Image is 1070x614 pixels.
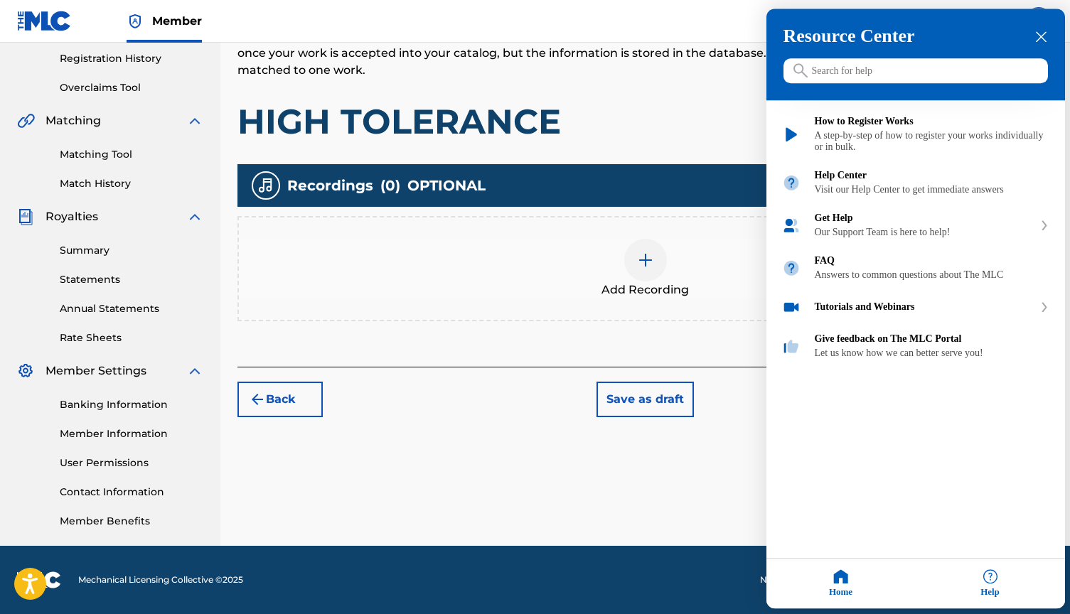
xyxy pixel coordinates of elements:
[815,227,1034,239] div: Our Support Team is here to help!
[766,101,1065,368] div: Resource center home modules
[766,559,916,609] div: Home
[783,59,1048,84] input: Search for help
[766,290,1065,325] div: Tutorials and Webinars
[793,64,808,78] svg: icon
[766,101,1065,368] div: entering resource center home
[783,26,1048,48] h3: Resource Center
[766,162,1065,205] div: Help Center
[815,334,1049,345] div: Give feedback on The MLC Portal
[815,131,1049,153] div: A step-by-step of how to register your works individually or in bulk.
[766,247,1065,290] div: FAQ
[815,185,1049,196] div: Visit our Help Center to get immediate answers
[782,217,801,235] img: module icon
[1040,221,1049,231] svg: expand
[1034,31,1048,44] div: close resource center
[815,256,1049,267] div: FAQ
[815,117,1049,128] div: How to Register Works
[782,126,801,144] img: module icon
[815,270,1049,281] div: Answers to common questions about The MLC
[916,559,1065,609] div: Help
[815,302,1034,313] div: Tutorials and Webinars
[766,205,1065,247] div: Get Help
[1040,303,1049,313] svg: expand
[782,174,801,193] img: module icon
[815,348,1049,360] div: Let us know how we can better serve you!
[815,213,1034,225] div: Get Help
[766,108,1065,162] div: How to Register Works
[782,298,801,317] img: module icon
[782,259,801,278] img: module icon
[815,171,1049,182] div: Help Center
[766,325,1065,368] div: Give feedback on The MLC Portal
[782,338,801,356] img: module icon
